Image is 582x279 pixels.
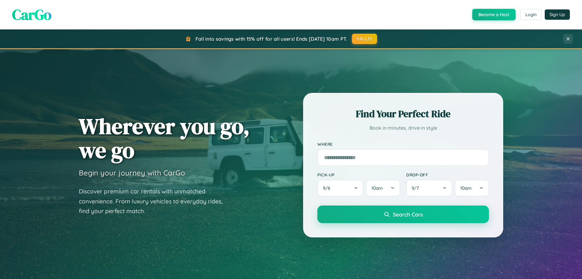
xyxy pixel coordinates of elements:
[352,34,377,44] button: FALL15
[317,107,489,121] h2: Find Your Perfect Ride
[472,9,516,20] button: Become a Host
[520,9,542,20] button: Login
[323,185,333,191] span: 9 / 6
[79,168,185,177] h3: Begin your journey with CarGo
[455,180,489,196] button: 10am
[393,211,423,218] span: Search Cars
[317,206,489,223] button: Search Cars
[317,141,489,147] label: Where
[196,36,347,42] span: Fall into savings with 15% off for all users! Ends [DATE] 10am PT.
[79,114,250,162] h1: Wherever you go, we go
[317,180,363,196] button: 9/6
[406,180,452,196] button: 9/7
[317,124,489,132] p: Book in minutes, drive in style
[12,5,52,25] span: CarGo
[460,185,472,191] span: 10am
[371,185,383,191] span: 10am
[79,186,230,216] p: Discover premium car rentals with unmatched convenience. From luxury vehicles to everyday rides, ...
[412,185,422,191] span: 9 / 7
[366,180,400,196] button: 10am
[545,9,570,20] button: Sign Up
[406,172,489,177] label: Drop-off
[317,172,400,177] label: Pick-up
